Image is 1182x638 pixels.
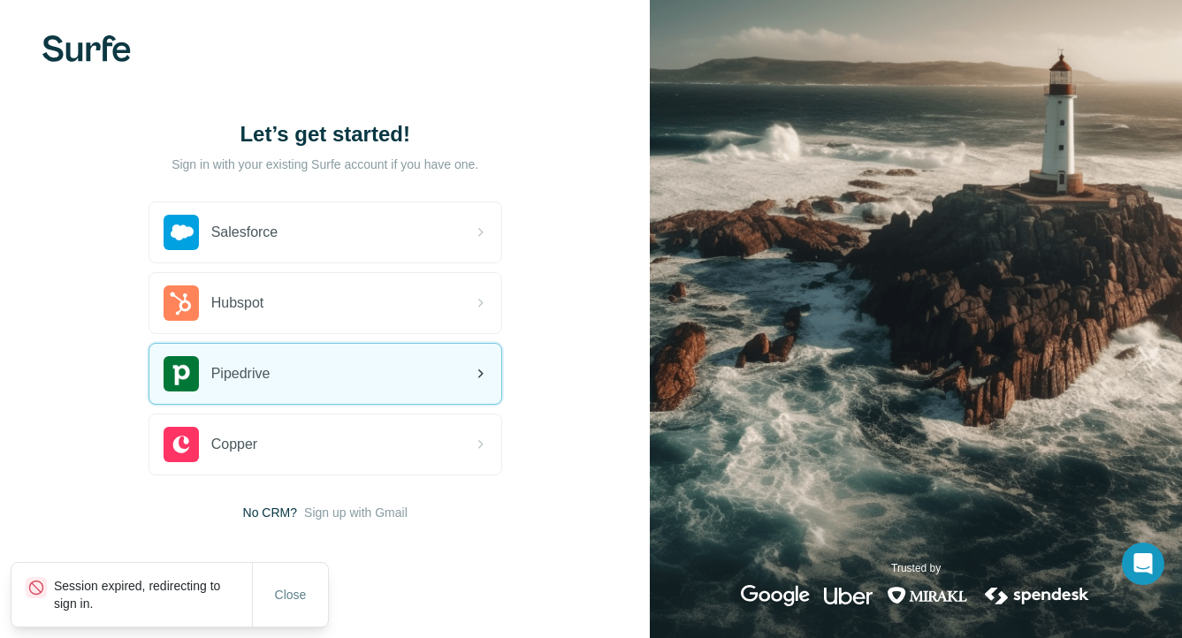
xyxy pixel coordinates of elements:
[263,579,319,611] button: Close
[172,156,478,173] p: Sign in with your existing Surfe account if you have one.
[211,292,264,314] span: Hubspot
[42,35,131,62] img: Surfe's logo
[982,585,1092,606] img: spendesk's logo
[54,577,252,612] p: Session expired, redirecting to sign in.
[211,434,257,455] span: Copper
[164,427,199,462] img: copper's logo
[275,586,307,604] span: Close
[211,363,271,384] span: Pipedrive
[164,285,199,321] img: hubspot's logo
[887,585,968,606] img: mirakl's logo
[211,222,278,243] span: Salesforce
[1122,543,1164,585] div: Open Intercom Messenger
[741,585,810,606] img: google's logo
[304,504,408,521] button: Sign up with Gmail
[149,120,502,148] h1: Let’s get started!
[164,215,199,250] img: salesforce's logo
[824,585,873,606] img: uber's logo
[164,356,199,391] img: pipedrive's logo
[891,560,941,576] p: Trusted by
[243,504,297,521] span: No CRM?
